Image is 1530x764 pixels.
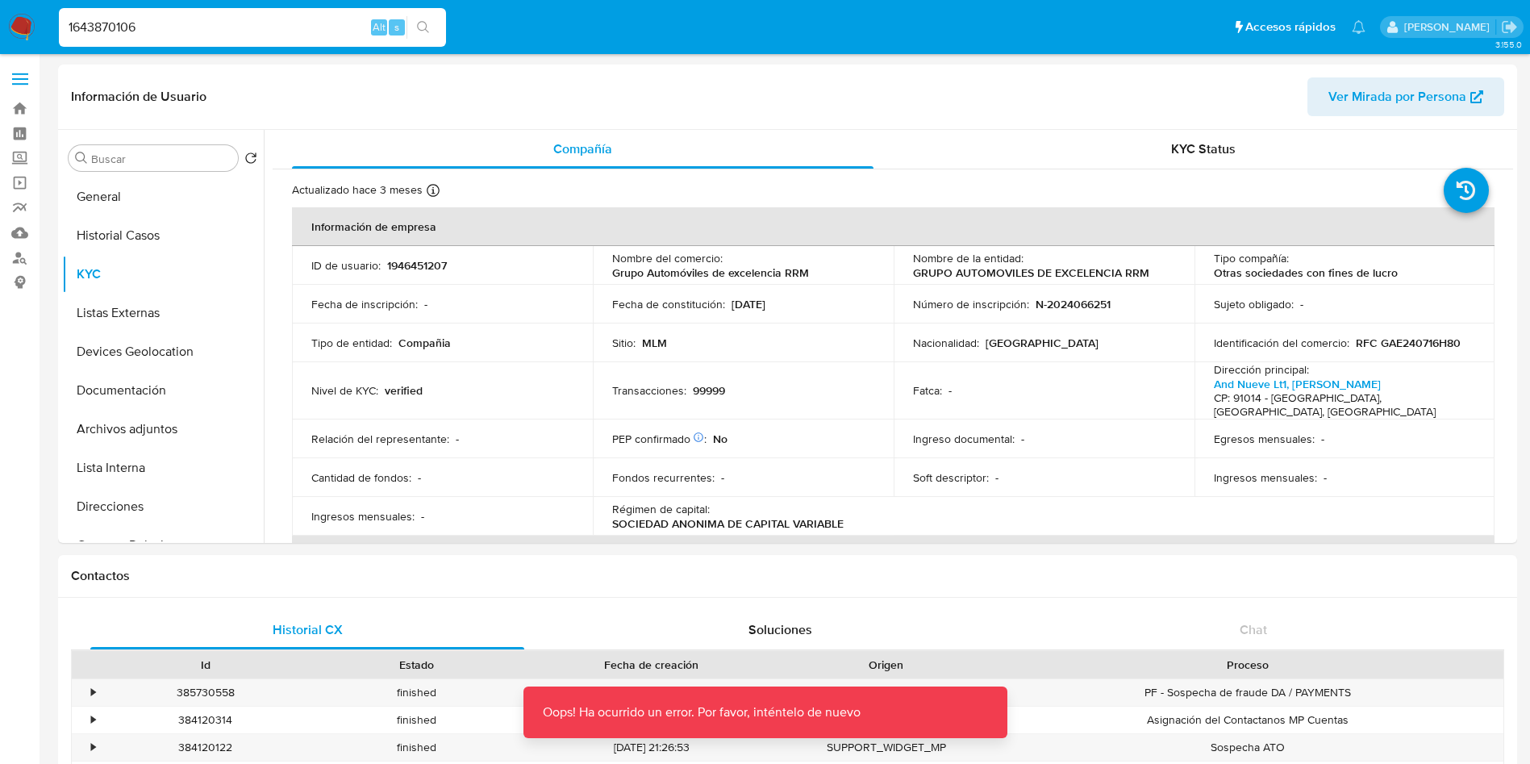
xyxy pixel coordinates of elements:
p: Fondos recurrentes : [612,470,715,485]
div: • [91,685,95,700]
span: Ver Mirada por Persona [1328,77,1466,116]
button: Devices Geolocation [62,332,264,371]
p: Tipo de entidad : [311,336,392,350]
span: Soluciones [748,620,812,639]
button: Buscar [75,152,88,165]
p: - [424,297,427,311]
p: - [1324,470,1327,485]
a: Salir [1501,19,1518,35]
p: Sitio : [612,336,636,350]
div: 384120314 [100,707,311,733]
h4: CP: 91014 - [GEOGRAPHIC_DATA], [GEOGRAPHIC_DATA], [GEOGRAPHIC_DATA] [1214,391,1470,420]
p: Egresos mensuales : [1214,432,1315,446]
p: - [456,432,459,446]
p: [GEOGRAPHIC_DATA] [986,336,1099,350]
button: General [62,177,264,216]
p: Identificación del comercio : [1214,336,1349,350]
button: Historial Casos [62,216,264,255]
p: - [995,470,998,485]
p: Nombre de la entidad : [913,251,1023,265]
div: SUPPORT_WIDGET_MP [781,734,992,761]
div: PF - Sospecha de fraude DA / PAYMENTS [992,679,1503,706]
a: And Nueve Lt1, [PERSON_NAME] [1214,376,1381,392]
p: 1946451207 [387,258,447,273]
span: Historial CX [273,620,343,639]
div: finished [311,734,523,761]
p: Relación del representante : [311,432,449,446]
p: verified [385,383,423,398]
div: Id [111,657,300,673]
p: Compañia [398,336,451,350]
div: [DATE] 16:47:03 [523,679,781,706]
p: Otras sociedades con fines de lucro [1214,265,1398,280]
p: MLM [642,336,667,350]
button: Direcciones [62,487,264,526]
p: - [721,470,724,485]
a: Notificaciones [1352,20,1365,34]
div: Estado [323,657,511,673]
p: Fatca : [913,383,942,398]
p: Grupo Automóviles de excelencia RRM [612,265,809,280]
div: Asignación del Contactanos MP Cuentas [992,707,1503,733]
div: Proceso [1003,657,1492,673]
button: Cruces y Relaciones [62,526,264,565]
p: - [418,470,421,485]
p: SOCIEDAD ANONIMA DE CAPITAL VARIABLE [612,516,844,531]
p: RFC GAE240716H80 [1356,336,1461,350]
p: No [713,432,727,446]
div: • [91,740,95,755]
span: Alt [373,19,386,35]
th: Datos de contacto [292,536,1495,574]
p: 99999 [693,383,725,398]
div: Fecha de creación [534,657,769,673]
p: - [1021,432,1024,446]
span: KYC Status [1171,140,1236,158]
p: Sujeto obligado : [1214,297,1294,311]
div: 385730558 [100,679,311,706]
div: • [91,712,95,728]
p: GRUPO AUTOMOVILES DE EXCELENCIA RRM [913,265,1149,280]
p: Transacciones : [612,383,686,398]
th: Información de empresa [292,207,1495,246]
div: CX_ONE_MANUAL [781,679,992,706]
p: Nacionalidad : [913,336,979,350]
span: s [394,19,399,35]
p: Ingresos mensuales : [1214,470,1317,485]
p: - [1300,297,1303,311]
input: Buscar usuario o caso... [59,17,446,38]
h1: Contactos [71,568,1504,584]
p: - [421,509,424,524]
div: Origen [792,657,981,673]
p: PEP confirmado : [612,432,707,446]
p: Fecha de inscripción : [311,297,418,311]
button: search-icon [406,16,440,39]
div: finished [311,707,523,733]
span: Accesos rápidos [1245,19,1336,35]
p: [DATE] [732,297,765,311]
input: Buscar [91,152,231,166]
p: Nombre del comercio : [612,251,723,265]
button: Archivos adjuntos [62,410,264,449]
button: Listas Externas [62,294,264,332]
p: Cantidad de fondos : [311,470,411,485]
button: Volver al orden por defecto [244,152,257,169]
span: Compañía [553,140,612,158]
button: Ver Mirada por Persona [1307,77,1504,116]
p: ID de usuario : [311,258,381,273]
button: Documentación [62,371,264,410]
span: Chat [1240,620,1267,639]
div: 384120122 [100,734,311,761]
div: Sospecha ATO [992,734,1503,761]
p: Número de inscripción : [913,297,1029,311]
p: - [948,383,952,398]
p: Nivel de KYC : [311,383,378,398]
p: - [1321,432,1324,446]
p: ivonne.perezonofre@mercadolibre.com.mx [1404,19,1495,35]
p: Ingresos mensuales : [311,509,415,524]
p: Oops! Ha ocurrido un error. Por favor, inténtelo de nuevo [523,687,880,738]
p: Ingreso documental : [913,432,1015,446]
p: Tipo compañía : [1214,251,1289,265]
button: Lista Interna [62,449,264,487]
div: [DATE] 21:26:53 [523,734,781,761]
p: Fecha de constitución : [612,297,725,311]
